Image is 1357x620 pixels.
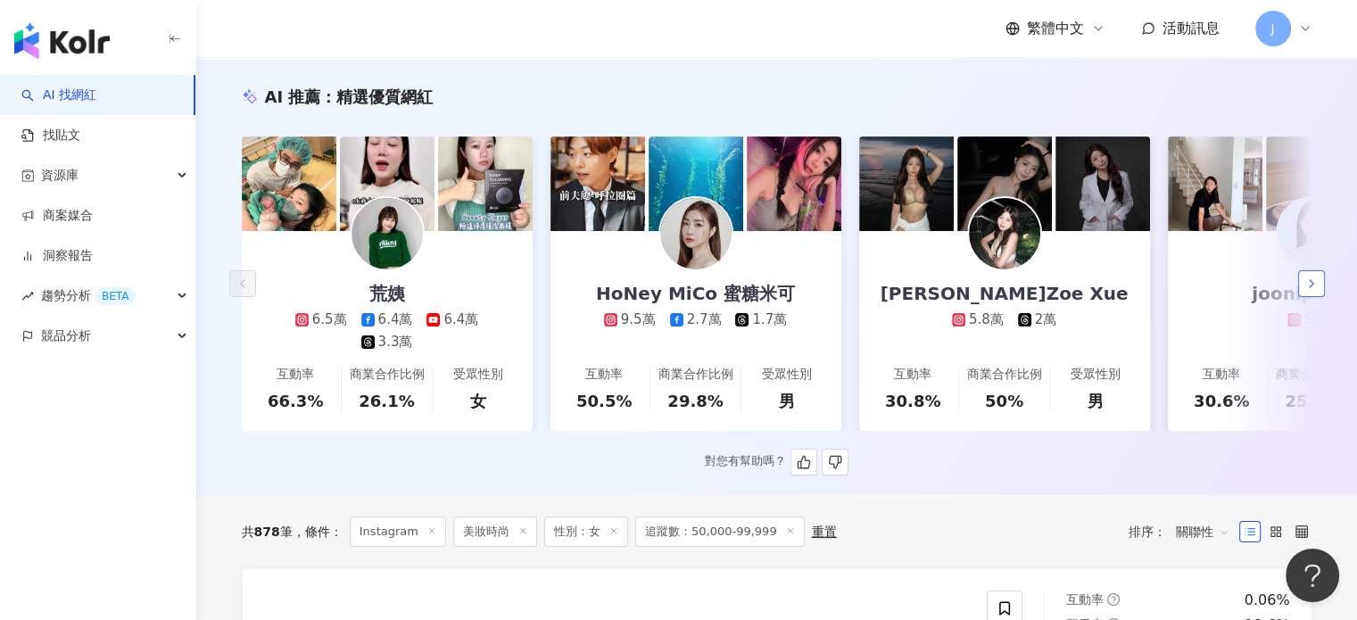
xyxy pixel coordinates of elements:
div: 對您有幫助嗎？ [705,449,848,475]
div: 50.5% [576,390,632,412]
span: 活動訊息 [1163,20,1220,37]
div: 共 筆 [242,525,293,539]
span: 競品分析 [41,316,91,356]
a: 洞察報告 [21,247,93,265]
div: 5.8萬 [969,310,1004,329]
div: 2萬 [1035,310,1057,329]
div: AI 推薦 ： [265,86,434,108]
div: 30.8% [885,390,940,412]
div: 5.2萬 [1304,310,1339,329]
img: KOL Avatar [1278,198,1349,269]
img: post-image [550,136,645,231]
span: 條件 ： [293,525,343,539]
div: 25.7% [1285,390,1340,412]
img: post-image [1055,136,1150,231]
div: 受眾性別 [453,366,503,384]
div: 50% [985,390,1023,412]
div: 重置 [812,525,837,539]
img: KOL Avatar [660,198,732,269]
a: 找貼文 [21,127,80,145]
div: 互動率 [894,366,931,384]
span: Instagram [350,517,446,547]
div: 3.3萬 [378,333,413,351]
span: 追蹤數：50,000-99,999 [635,517,805,547]
div: 2.7萬 [687,310,722,329]
div: BETA [95,287,136,305]
img: logo [14,23,110,59]
div: 受眾性別 [762,366,812,384]
img: KOL Avatar [969,198,1040,269]
img: post-image [649,136,743,231]
div: 29.8% [667,390,723,412]
img: post-image [859,136,954,231]
a: HoNey MiCo 蜜糖米可9.5萬2.7萬1.7萬互動率50.5%商業合作比例29.8%受眾性別男 [550,231,841,431]
div: 互動率 [1203,366,1240,384]
span: 資源庫 [41,155,79,195]
div: 商業合作比例 [349,366,424,384]
span: 關聯性 [1176,517,1229,546]
img: post-image [1168,136,1262,231]
span: 繁體中文 [1027,19,1084,38]
div: 互動率 [277,366,314,384]
span: rise [21,290,34,302]
div: 受眾性別 [1071,366,1121,384]
div: 6.4萬 [378,310,413,329]
img: post-image [340,136,434,231]
a: 商案媒合 [21,207,93,225]
div: 66.3% [268,390,323,412]
iframe: Help Scout Beacon - Open [1286,549,1339,602]
div: [PERSON_NAME]𝗭𝗼𝗲 𝗫𝘂𝗲 [863,281,1146,306]
div: 排序： [1129,517,1239,546]
div: 女 [470,390,486,412]
div: 互動率 [585,366,623,384]
span: 精選優質網紅 [336,87,433,106]
img: post-image [957,136,1052,231]
div: 1.7萬 [752,310,787,329]
div: 男 [779,390,795,412]
img: KOL Avatar [352,198,423,269]
span: question-circle [1107,593,1120,606]
span: 趨勢分析 [41,276,136,316]
div: 商業合作比例 [1275,366,1350,384]
div: 30.6% [1194,390,1249,412]
a: searchAI 找網紅 [21,87,96,104]
a: [PERSON_NAME]𝗭𝗼𝗲 𝗫𝘂𝗲5.8萬2萬互動率30.8%商業合作比例50%受眾性別男 [859,231,1150,431]
div: 男 [1088,390,1104,412]
div: 6.5萬 [312,310,347,329]
span: 878 [254,525,280,539]
img: post-image [438,136,533,231]
div: 商業合作比例 [966,366,1041,384]
div: 9.5萬 [621,310,656,329]
div: 6.4萬 [443,310,478,329]
div: 荒姨 [352,281,423,306]
span: 互動率 [1066,592,1104,607]
span: 性別：女 [544,517,628,547]
span: 美妝時尚 [453,517,537,547]
a: 荒姨6.5萬6.4萬6.4萬3.3萬互動率66.3%商業合作比例26.1%受眾性別女 [242,231,533,431]
div: 26.1% [359,390,414,412]
span: J [1270,19,1274,38]
div: HoNey MiCo 蜜糖米可 [578,281,813,306]
div: 商業合作比例 [658,366,732,384]
img: post-image [747,136,841,231]
div: 0.06% [1245,591,1290,610]
img: post-image [242,136,336,231]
